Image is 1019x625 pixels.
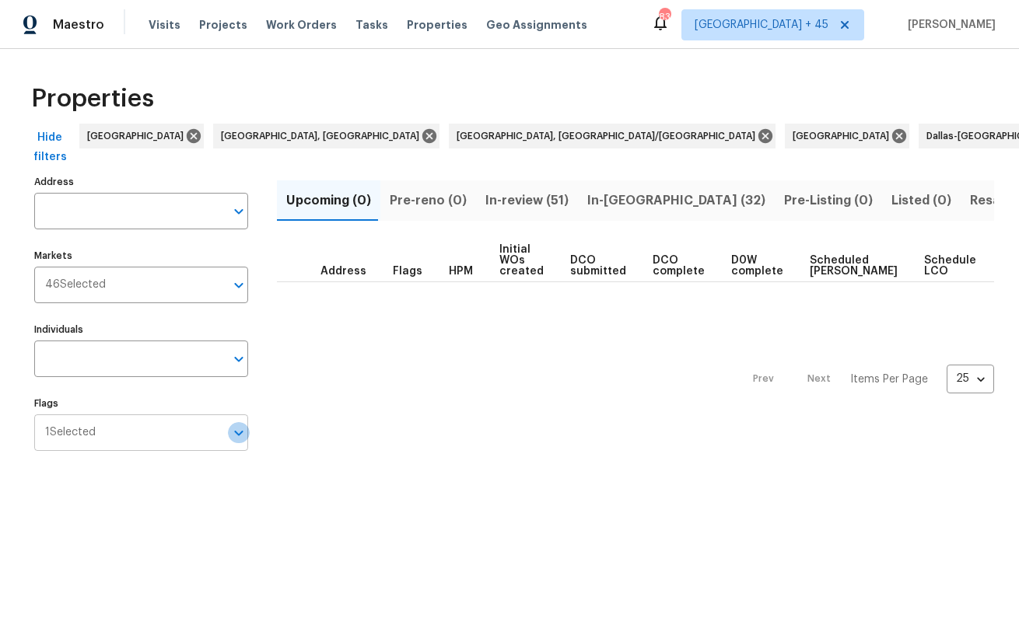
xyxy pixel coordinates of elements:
span: Geo Assignments [486,17,587,33]
div: 25 [947,358,994,399]
span: In-[GEOGRAPHIC_DATA] (32) [587,190,765,211]
label: Flags [34,399,248,408]
div: 834 [659,9,670,25]
span: Scheduled [PERSON_NAME] [810,255,898,277]
span: Tasks [355,19,388,30]
button: Hide filters [25,124,75,171]
span: Pre-Listing (0) [784,190,873,211]
button: Open [228,274,250,296]
span: Work Orders [266,17,337,33]
span: [PERSON_NAME] [902,17,996,33]
span: Address [320,266,366,277]
span: [GEOGRAPHIC_DATA] [87,128,190,144]
span: Upcoming (0) [286,190,371,211]
span: DCO submitted [570,255,626,277]
span: [GEOGRAPHIC_DATA], [GEOGRAPHIC_DATA] [221,128,425,144]
div: [GEOGRAPHIC_DATA] [79,124,204,148]
span: 46 Selected [45,278,106,292]
div: [GEOGRAPHIC_DATA], [GEOGRAPHIC_DATA]/[GEOGRAPHIC_DATA] [449,124,776,148]
span: DCO complete [653,255,705,277]
span: HPM [449,266,473,277]
span: Pre-reno (0) [390,190,467,211]
span: In-review (51) [485,190,569,211]
button: Open [228,201,250,222]
span: Scheduled LCO [924,255,983,277]
label: Address [34,177,248,187]
span: Properties [407,17,467,33]
span: Initial WOs created [499,244,544,277]
span: Maestro [53,17,104,33]
div: [GEOGRAPHIC_DATA], [GEOGRAPHIC_DATA] [213,124,439,148]
span: Visits [149,17,180,33]
span: Flags [393,266,422,277]
div: [GEOGRAPHIC_DATA] [785,124,909,148]
span: [GEOGRAPHIC_DATA] + 45 [695,17,828,33]
button: Open [228,422,250,444]
span: Listed (0) [891,190,951,211]
span: [GEOGRAPHIC_DATA], [GEOGRAPHIC_DATA]/[GEOGRAPHIC_DATA] [457,128,762,144]
span: D0W complete [731,255,783,277]
span: Projects [199,17,247,33]
label: Individuals [34,325,248,334]
span: [GEOGRAPHIC_DATA] [793,128,895,144]
span: Hide filters [31,128,68,166]
nav: Pagination Navigation [738,292,994,466]
p: Items Per Page [850,372,928,387]
button: Open [228,348,250,370]
span: 1 Selected [45,426,96,439]
label: Markets [34,251,248,260]
span: Properties [31,91,154,106]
